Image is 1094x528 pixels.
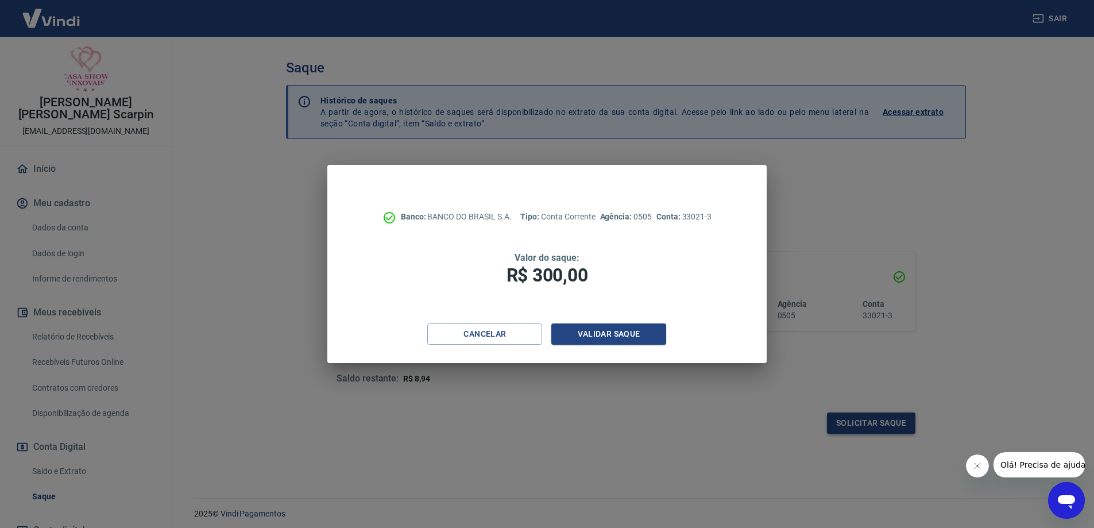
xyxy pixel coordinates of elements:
span: R$ 300,00 [507,264,588,286]
p: 0505 [600,211,652,223]
p: 33021-3 [656,211,712,223]
iframe: Mensagem da empresa [994,452,1085,477]
span: Olá! Precisa de ajuda? [7,8,96,17]
iframe: Botão para abrir a janela de mensagens [1048,482,1085,519]
span: Agência: [600,212,634,221]
span: Banco: [401,212,428,221]
p: BANCO DO BRASIL S.A. [401,211,512,223]
span: Conta: [656,212,682,221]
span: Tipo: [520,212,541,221]
button: Validar saque [551,323,666,345]
iframe: Fechar mensagem [966,454,989,477]
p: Conta Corrente [520,211,595,223]
span: Valor do saque: [515,252,579,263]
button: Cancelar [427,323,542,345]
